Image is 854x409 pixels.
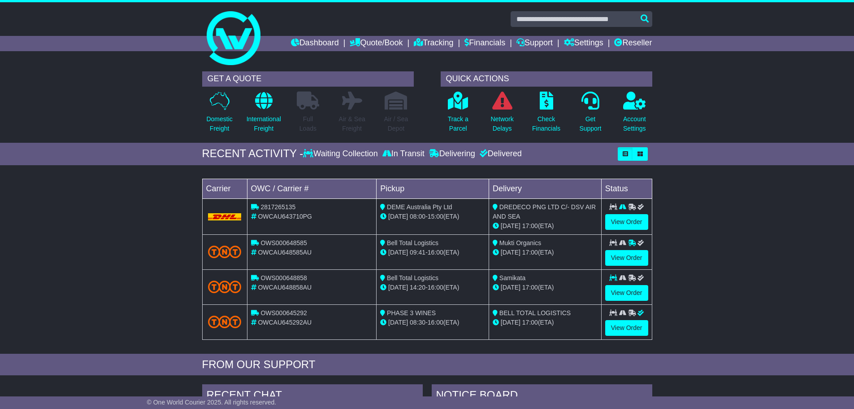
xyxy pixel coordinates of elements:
p: Track a Parcel [448,114,468,133]
a: Settings [564,36,603,51]
span: [DATE] [388,319,408,326]
a: AccountSettings [623,91,646,138]
div: Delivering [427,149,477,159]
a: Tracking [414,36,453,51]
div: RECENT CHAT [202,384,423,409]
span: 09:41 [410,249,425,256]
img: DHL.png [208,213,242,220]
span: [DATE] [388,249,408,256]
span: [DATE] [501,319,520,326]
a: Quote/Book [350,36,403,51]
span: 08:30 [410,319,425,326]
span: DREDECO PNG LTD C/- DSV AIR AND SEA [493,203,596,220]
span: 16:00 [428,284,443,291]
span: 16:00 [428,319,443,326]
td: Delivery [489,179,601,198]
a: Track aParcel [447,91,469,138]
span: BELL TOTAL LOGISTICS [499,309,571,317]
span: DEME Australia Pty Ltd [387,203,452,211]
div: (ETA) [493,248,598,257]
div: (ETA) [493,283,598,292]
span: 16:00 [428,249,443,256]
p: Get Support [579,114,601,133]
div: FROM OUR SUPPORT [202,358,652,371]
a: Support [516,36,553,51]
div: (ETA) [493,221,598,231]
img: TNT_Domestic.png [208,246,242,258]
span: 17:00 [522,319,538,326]
div: GET A QUOTE [202,71,414,87]
div: QUICK ACTIONS [441,71,652,87]
span: Bell Total Logistics [387,239,438,246]
span: 17:00 [522,249,538,256]
span: [DATE] [388,213,408,220]
span: PHASE 3 WINES [387,309,436,317]
div: (ETA) [493,318,598,327]
p: Air / Sea Depot [384,114,408,133]
span: OWCAU648585AU [258,249,312,256]
span: OWCAU643710PG [258,213,312,220]
span: 2817265135 [260,203,295,211]
div: - (ETA) [380,318,485,327]
span: OWS000645292 [260,309,307,317]
a: DomesticFreight [206,91,233,138]
a: Financials [464,36,505,51]
span: © One World Courier 2025. All rights reserved. [147,399,277,406]
p: Network Delays [490,114,513,133]
p: Domestic Freight [206,114,232,133]
span: [DATE] [501,222,520,229]
p: Full Loads [297,114,319,133]
div: - (ETA) [380,248,485,257]
span: 17:00 [522,222,538,229]
a: Dashboard [291,36,339,51]
span: OWCAU648858AU [258,284,312,291]
a: CheckFinancials [532,91,561,138]
img: TNT_Domestic.png [208,281,242,293]
a: View Order [605,250,648,266]
div: Waiting Collection [303,149,380,159]
a: InternationalFreight [246,91,282,138]
td: Status [601,179,652,198]
span: 17:00 [522,284,538,291]
div: In Transit [380,149,427,159]
span: Bell Total Logistics [387,274,438,281]
span: Samikata [499,274,525,281]
p: International Freight [247,114,281,133]
span: OWCAU645292AU [258,319,312,326]
td: Carrier [202,179,247,198]
div: Delivered [477,149,522,159]
p: Check Financials [532,114,560,133]
span: [DATE] [501,284,520,291]
div: RECENT ACTIVITY - [202,147,303,160]
span: OWS000648858 [260,274,307,281]
div: - (ETA) [380,283,485,292]
a: NetworkDelays [490,91,514,138]
a: View Order [605,214,648,230]
a: GetSupport [579,91,602,138]
span: Mukti Organics [499,239,541,246]
span: 15:00 [428,213,443,220]
p: Air & Sea Freight [339,114,365,133]
span: 08:00 [410,213,425,220]
span: [DATE] [388,284,408,291]
div: NOTICE BOARD [432,384,652,409]
a: View Order [605,320,648,336]
p: Account Settings [623,114,646,133]
td: Pickup [377,179,489,198]
div: - (ETA) [380,212,485,221]
span: [DATE] [501,249,520,256]
a: Reseller [614,36,652,51]
span: 14:20 [410,284,425,291]
span: OWS000648585 [260,239,307,246]
a: View Order [605,285,648,301]
img: TNT_Domestic.png [208,316,242,328]
td: OWC / Carrier # [247,179,377,198]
